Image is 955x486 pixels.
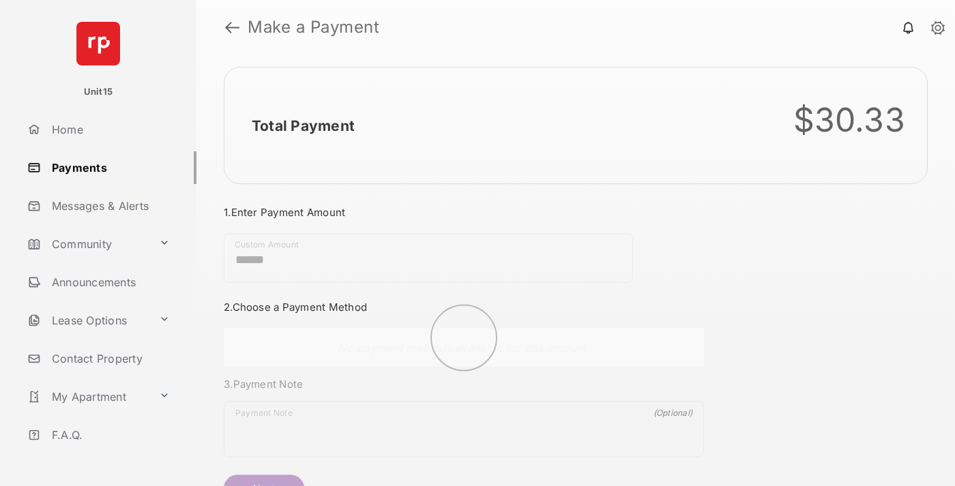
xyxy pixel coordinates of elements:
a: Community [22,228,153,260]
a: Contact Property [22,342,196,375]
div: $30.33 [793,100,906,140]
p: Unit15 [84,85,113,99]
h3: 2. Choose a Payment Method [224,301,704,314]
a: Payments [22,151,196,184]
a: F.A.Q. [22,419,196,451]
h3: 3. Payment Note [224,378,704,391]
a: My Apartment [22,380,153,413]
a: Announcements [22,266,196,299]
h2: Total Payment [252,117,355,134]
img: svg+xml;base64,PHN2ZyB4bWxucz0iaHR0cDovL3d3dy53My5vcmcvMjAwMC9zdmciIHdpZHRoPSI2NCIgaGVpZ2h0PSI2NC... [76,22,120,65]
a: Messages & Alerts [22,189,196,222]
a: Home [22,113,196,146]
h3: 1. Enter Payment Amount [224,206,704,219]
strong: Make a Payment [248,19,379,35]
a: Lease Options [22,304,153,337]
